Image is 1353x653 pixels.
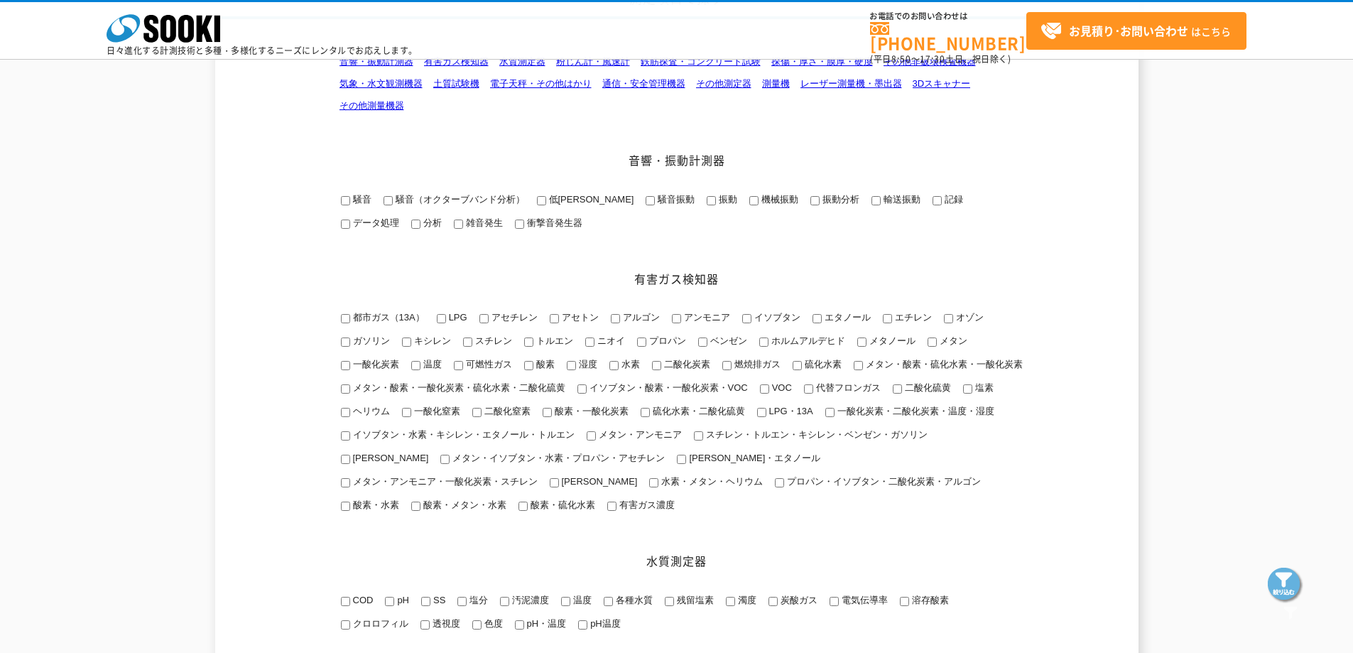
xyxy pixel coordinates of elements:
span: 一酸化炭素 [350,359,399,369]
span: 一酸化炭素・二酸化炭素・温度・湿度 [835,406,994,416]
input: 都市ガス（13A） [341,314,350,323]
input: 低[PERSON_NAME] [537,196,546,205]
input: トルエン [524,338,533,347]
input: 燃焼排ガス [722,361,732,370]
span: ニオイ [594,335,625,346]
span: エチレン [892,312,932,323]
span: 透視度 [430,618,460,629]
span: イソブタン [751,312,800,323]
p: 日々進化する計測技術と多種・多様化するニーズにレンタルでお応えします。 [107,46,418,55]
input: 一酸化炭素 [341,361,350,370]
span: (平日 ～ 土日、祝日除く) [870,53,1011,65]
a: 3Dスキャナー [913,78,971,89]
span: 可燃性ガス [463,359,512,369]
span: 塩素 [972,382,994,393]
span: 振動分析 [820,194,859,205]
input: ニオイ [585,338,594,347]
span: 酸素 [533,359,555,369]
span: 炭酸ガス [778,595,817,605]
input: 酸素 [524,361,533,370]
input: 雑音発生 [454,220,463,229]
a: 気象・水文観測機器 [339,78,423,89]
span: VOC [769,382,792,393]
a: お見積り･お問い合わせはこちら [1026,12,1246,50]
span: 代替フロンガス [813,382,881,393]
span: 有害ガス濃度 [616,500,675,510]
input: 一酸化窒素 [402,408,411,417]
input: 各種水質 [604,597,613,606]
span: pH [394,595,409,605]
input: プロパン・イソブタン・二酸化炭素・アルゴン [775,478,784,487]
span: メタノール [866,335,915,346]
input: 温度 [411,361,420,370]
input: 二酸化炭素 [652,361,661,370]
input: 水素・メタン・ヘリウム [649,478,658,487]
span: データ処理 [350,217,399,228]
input: 酸素・一酸化炭素 [543,408,552,417]
input: LPG [437,314,446,323]
span: 騒音 [350,194,371,205]
input: pH・温度 [515,620,524,630]
input: [PERSON_NAME] [341,455,350,464]
img: btn_search_fixed.png [1268,568,1303,603]
span: 8:50 [891,53,911,65]
h2: 有害ガス検知器 [329,271,1025,286]
input: エタノール [813,314,822,323]
input: メタノール [857,338,866,347]
input: 硫化水素・二酸化硫黄 [641,408,650,417]
input: ヘリウム [341,408,350,417]
input: 記録 [933,196,942,205]
span: 硫化水素 [802,359,842,369]
input: 酸素・水素 [341,502,350,511]
span: 低[PERSON_NAME] [546,194,634,205]
span: 残留塩素 [674,595,714,605]
input: VOC [760,384,769,394]
a: 電子天秤・その他はかり [490,78,592,89]
input: アセチレン [479,314,489,323]
input: メタン・酸素・硫化水素・一酸化炭素 [854,361,863,370]
span: 汚泥濃度 [509,595,549,605]
input: 騒音 [341,196,350,205]
span: 水素 [619,359,640,369]
input: イソブタン・酸素・一酸化炭素・VOC [577,384,587,394]
span: 各種水質 [613,595,653,605]
input: COD [341,597,350,606]
span: 酸素・一酸化炭素 [552,406,629,416]
span: 輸送振動 [881,194,920,205]
input: メタン・酸素・一酸化炭素・硫化水素・二酸化硫黄 [341,384,350,394]
span: メタン・酸素・一酸化炭素・硫化水素・二酸化硫黄 [350,382,565,393]
span: LPG・13A [766,406,813,416]
span: エタノール [822,312,871,323]
span: 二酸化炭素 [661,359,710,369]
span: 振動 [716,194,737,205]
strong: お見積り･お問い合わせ [1069,22,1188,39]
input: 溶存酸素 [900,597,909,606]
span: 塩分 [467,595,488,605]
a: [PHONE_NUMBER] [870,22,1026,51]
a: 通信・安全管理機器 [602,78,685,89]
span: 電気伝導率 [839,595,888,605]
input: 二酸化窒素 [472,408,482,417]
span: 酸素・硫化水素 [528,500,595,510]
span: 温度 [420,359,442,369]
input: メタン・アンモニア [587,431,596,441]
span: [PERSON_NAME] [559,476,638,487]
input: 二酸化硫黄 [893,384,902,394]
span: 酸素・メタン・水素 [420,500,506,510]
input: 可燃性ガス [454,361,463,370]
input: ホルムアルデヒド [759,338,768,347]
h2: 水質測定器 [329,554,1025,568]
input: 透視度 [420,620,430,630]
input: 振動 [707,196,716,205]
input: 騒音（オクターブバンド分析） [384,196,393,205]
a: レーザー測量機・墨出器 [800,78,902,89]
input: プロパン [637,338,646,347]
input: キシレン [402,338,411,347]
span: スチレン [472,335,512,346]
input: 機械振動 [749,196,759,205]
span: 二酸化硫黄 [902,382,951,393]
span: [PERSON_NAME]・エタノール [686,453,820,463]
span: 色度 [482,618,503,629]
span: メタン・イソブタン・水素・プロパン・アセチレン [450,453,665,463]
span: イソブタン・酸素・一酸化炭素・VOC [587,382,748,393]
